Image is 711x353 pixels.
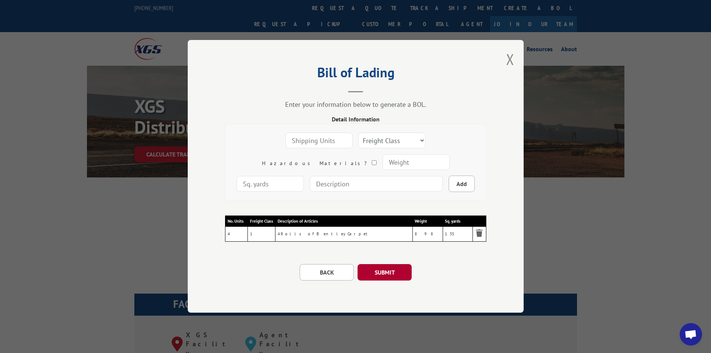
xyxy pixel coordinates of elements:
[225,67,486,81] h2: Bill of Lading
[412,227,443,242] td: 898
[371,160,376,165] input: Hazardous Materials?
[680,323,702,346] div: Open chat
[225,216,247,227] th: No. Units
[225,115,486,124] div: Detail Information
[310,176,443,192] input: Description
[300,264,354,281] button: BACK
[443,216,473,227] th: Sq. yards
[275,216,412,227] th: Description of Articles
[506,49,514,69] button: Close modal
[247,227,275,242] td: 1
[449,176,475,192] button: Add
[262,160,376,167] label: Hazardous Materials?
[382,154,449,170] input: Weight
[237,176,304,192] input: Sq. yards
[443,227,473,242] td: 135
[247,216,275,227] th: Freight Class
[475,229,484,238] img: Remove item
[275,227,412,242] td: 4 Rolls of Bentley Carpet
[286,133,353,148] input: Shipping Units
[358,264,412,281] button: SUBMIT
[412,216,443,227] th: Weight
[225,100,486,109] div: Enter your information below to generate a BOL.
[225,227,247,242] td: 4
